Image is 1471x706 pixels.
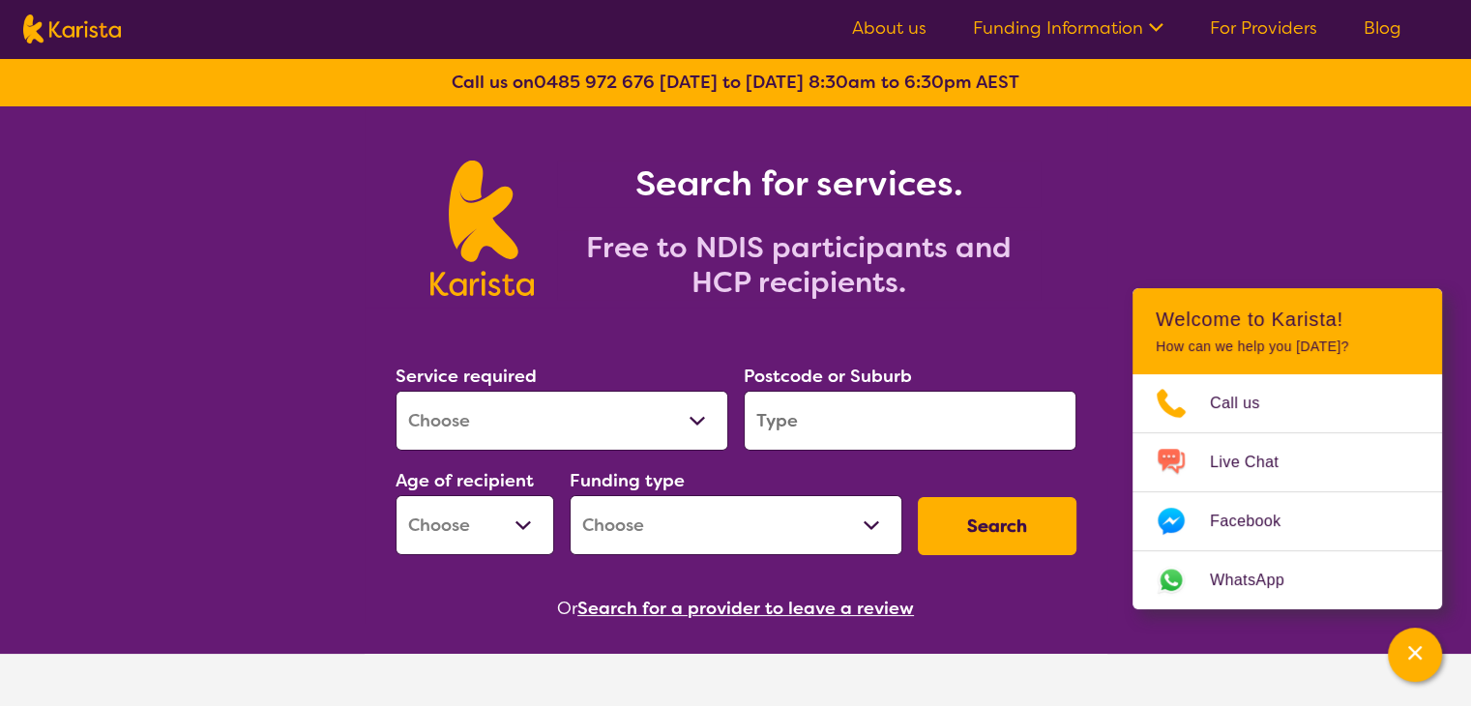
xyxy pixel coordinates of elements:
input: Type [744,391,1076,451]
button: Search for a provider to leave a review [577,594,914,623]
ul: Choose channel [1133,374,1442,609]
label: Postcode or Suburb [744,365,912,388]
img: Karista logo [430,161,534,296]
h1: Search for services. [557,161,1041,207]
label: Service required [396,365,537,388]
b: Call us on [DATE] to [DATE] 8:30am to 6:30pm AEST [452,71,1019,94]
button: Channel Menu [1388,628,1442,682]
span: Call us [1210,389,1283,418]
span: Live Chat [1210,448,1302,477]
button: Search [918,497,1076,555]
a: Funding Information [973,16,1163,40]
h2: Free to NDIS participants and HCP recipients. [557,230,1041,300]
a: Web link opens in a new tab. [1133,551,1442,609]
span: WhatsApp [1210,566,1308,595]
span: Facebook [1210,507,1304,536]
h2: Welcome to Karista! [1156,308,1419,331]
a: 0485 972 676 [534,71,655,94]
a: For Providers [1210,16,1317,40]
label: Age of recipient [396,469,534,492]
img: Karista logo [23,15,121,44]
div: Channel Menu [1133,288,1442,609]
p: How can we help you [DATE]? [1156,338,1419,355]
a: About us [852,16,927,40]
label: Funding type [570,469,685,492]
span: Or [557,594,577,623]
a: Blog [1364,16,1401,40]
